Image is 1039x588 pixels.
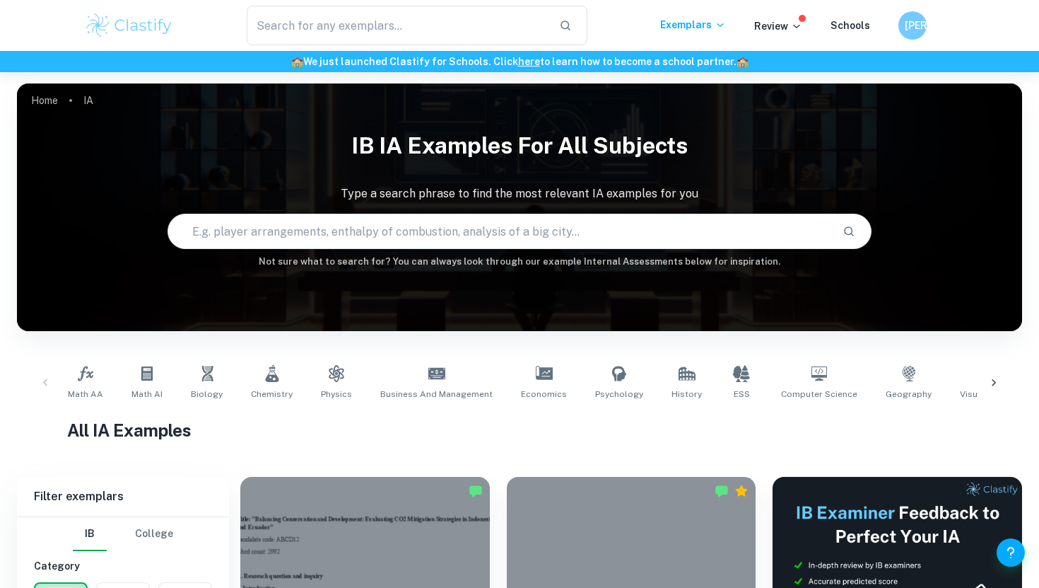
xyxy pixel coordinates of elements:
h6: Filter exemplars [17,477,229,517]
div: Filter type choice [73,517,173,551]
span: Biology [191,388,223,400]
h6: Category [34,558,212,574]
a: here [518,56,540,67]
img: Clastify logo [84,11,174,40]
span: History [671,388,702,400]
img: Marked [469,484,483,498]
span: Economics [521,388,567,400]
button: Help and Feedback [997,538,1025,567]
div: Premium [734,484,749,498]
button: [PERSON_NAME] [898,11,927,40]
span: Physics [321,388,352,400]
p: IA [83,93,93,108]
h1: All IA Examples [67,417,972,443]
h6: [PERSON_NAME] [905,18,921,33]
span: Business and Management [380,388,493,400]
p: Type a search phrase to find the most relevant IA examples for you [17,185,1022,202]
span: Psychology [595,388,643,400]
span: Geography [886,388,932,400]
span: ESS [734,388,750,400]
span: Math AA [68,388,103,400]
input: Search for any exemplars... [247,6,548,45]
input: E.g. player arrangements, enthalpy of combustion, analysis of a big city... [168,212,830,251]
h1: IB IA examples for all subjects [17,123,1022,168]
img: Marked [715,484,729,498]
span: Math AI [131,388,163,400]
button: College [135,517,173,551]
h6: Not sure what to search for? You can always look through our example Internal Assessments below f... [17,255,1022,269]
button: IB [73,517,107,551]
span: 🏫 [291,56,303,67]
a: Schools [830,20,870,31]
p: Exemplars [660,17,726,33]
button: Search [837,219,861,243]
a: Home [31,91,58,110]
span: 🏫 [736,56,749,67]
span: Computer Science [781,388,857,400]
span: Chemistry [251,388,293,400]
p: Review [754,18,802,34]
h6: We just launched Clastify for Schools. Click to learn how to become a school partner. [3,54,1036,69]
